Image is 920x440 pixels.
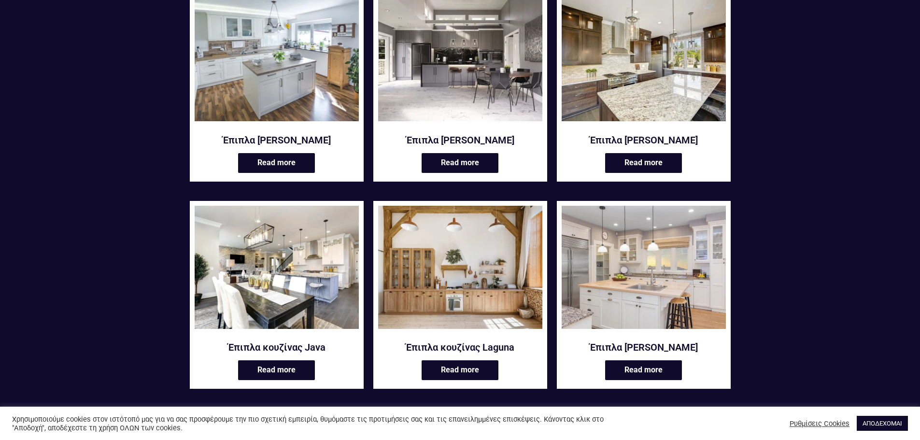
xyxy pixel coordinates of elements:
a: Read more about “Έπιπλα κουζίνας Laguna” [422,360,498,380]
a: Ρυθμίσεις Cookies [790,419,849,428]
a: Έπιπλα [PERSON_NAME] [195,134,359,146]
a: Read more about “Έπιπλα κουζίνας Guincho” [605,153,682,173]
a: Palolem κουζίνα [562,206,726,335]
a: Έπιπλα κουζίνας Laguna [378,341,542,354]
a: Read more about “Έπιπλα κουζίνας Agonda” [238,153,315,173]
a: Read more about “Έπιπλα κουζίνας Palolem” [605,360,682,380]
a: Έπιπλα [PERSON_NAME] [378,134,542,146]
a: Έπιπλα [PERSON_NAME] [562,134,726,146]
a: Read more about “Έπιπλα κουζίνας Java” [238,360,315,380]
a: ΑΠΟΔΕΧΟΜΑΙ [857,416,908,431]
a: Read more about “Έπιπλα κουζίνας Alboran” [422,153,498,173]
a: Έπιπλα [PERSON_NAME] [562,341,726,354]
a: Έπιπλα κουζίνας Laguna [378,206,542,335]
a: Έπιπλα κουζίνας Java [195,341,359,354]
div: Χρησιμοποιούμε cookies στον ιστότοπό μας για να σας προσφέρουμε την πιο σχετική εμπειρία, θυμόμασ... [12,415,639,432]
